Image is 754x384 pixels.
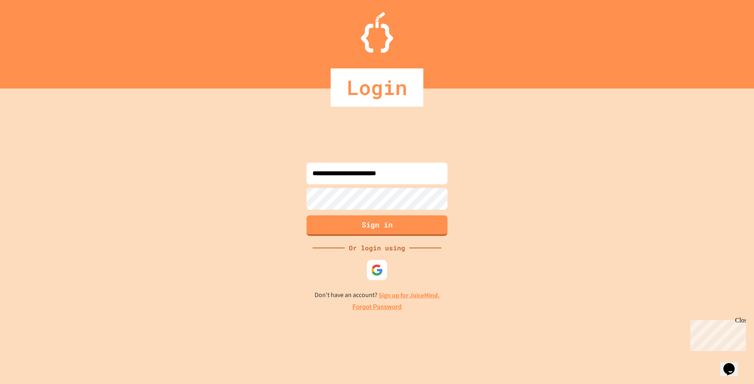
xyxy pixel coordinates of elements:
[315,290,440,300] p: Don't have an account?
[687,317,746,351] iframe: chat widget
[361,12,393,53] img: Logo.svg
[352,302,402,312] a: Forgot Password
[720,352,746,376] iframe: chat widget
[345,243,409,253] div: Or login using
[331,68,423,107] div: Login
[379,291,440,299] a: Sign up for JuiceMind.
[371,264,383,276] img: google-icon.svg
[307,215,447,236] button: Sign in
[3,3,56,51] div: Chat with us now!Close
